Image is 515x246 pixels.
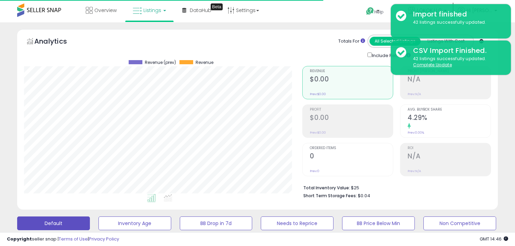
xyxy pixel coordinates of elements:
[358,192,370,199] span: $0.04
[196,60,213,65] span: Revenue
[310,152,393,161] h2: 0
[190,7,211,14] span: DataHub
[408,108,491,112] span: Avg. Buybox Share
[408,9,506,19] div: Import finished
[143,7,161,14] span: Listings
[370,37,421,46] button: All Selected Listings
[408,46,506,56] div: CSV Import Finished.
[89,236,119,242] a: Privacy Policy
[211,3,223,10] div: Tooltip anchor
[310,75,393,85] h2: $0.00
[310,92,326,96] small: Prev: $0.00
[408,56,506,68] div: 42 listings successfully updated.
[98,216,171,230] button: Inventory Age
[408,114,491,123] h2: 4.29%
[480,236,508,242] span: 2025-10-6 14:46 GMT
[408,146,491,150] span: ROI
[408,152,491,161] h2: N/A
[7,236,32,242] strong: Copyright
[34,36,80,48] h5: Analytics
[423,216,496,230] button: Non Competitive
[361,2,397,22] a: Help
[145,60,176,65] span: Revenue (prev)
[310,108,393,112] span: Profit
[408,131,424,135] small: Prev: 0.00%
[408,19,506,26] div: 42 listings successfully updated.
[303,185,350,191] b: Total Inventory Value:
[303,193,357,199] b: Short Term Storage Fees:
[374,9,384,15] span: Help
[408,169,421,173] small: Prev: N/A
[303,183,486,191] li: $25
[180,216,253,230] button: BB Drop in 7d
[366,7,374,15] i: Get Help
[310,169,319,173] small: Prev: 0
[7,236,119,243] div: seller snap | |
[310,114,393,123] h2: $0.00
[342,216,415,230] button: BB Price Below Min
[408,75,491,85] h2: N/A
[310,146,393,150] span: Ordered Items
[310,69,393,73] span: Revenue
[17,216,90,230] button: Default
[310,131,326,135] small: Prev: $0.00
[408,92,421,96] small: Prev: N/A
[338,38,365,45] div: Totals For
[413,62,452,68] u: Complete Update
[59,236,88,242] a: Terms of Use
[94,7,117,14] span: Overview
[362,51,419,59] div: Include Returns
[261,216,333,230] button: Needs to Reprice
